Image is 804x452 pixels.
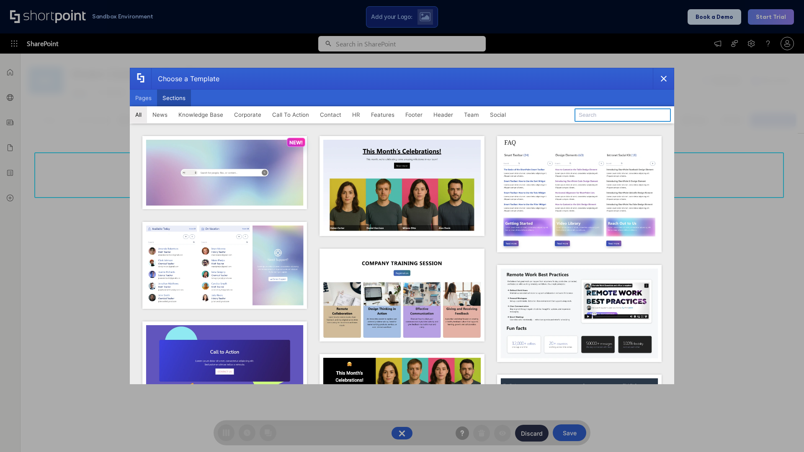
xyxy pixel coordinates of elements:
[229,106,267,123] button: Corporate
[130,90,157,106] button: Pages
[366,106,400,123] button: Features
[400,106,428,123] button: Footer
[173,106,229,123] button: Knowledge Base
[428,106,459,123] button: Header
[484,106,511,123] button: Social
[151,68,219,89] div: Choose a Template
[347,106,366,123] button: HR
[130,106,147,123] button: All
[289,139,303,146] p: NEW!
[147,106,173,123] button: News
[762,412,804,452] iframe: Chat Widget
[130,68,674,384] div: template selector
[459,106,484,123] button: Team
[267,106,314,123] button: Call To Action
[157,90,191,106] button: Sections
[314,106,347,123] button: Contact
[575,108,671,122] input: Search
